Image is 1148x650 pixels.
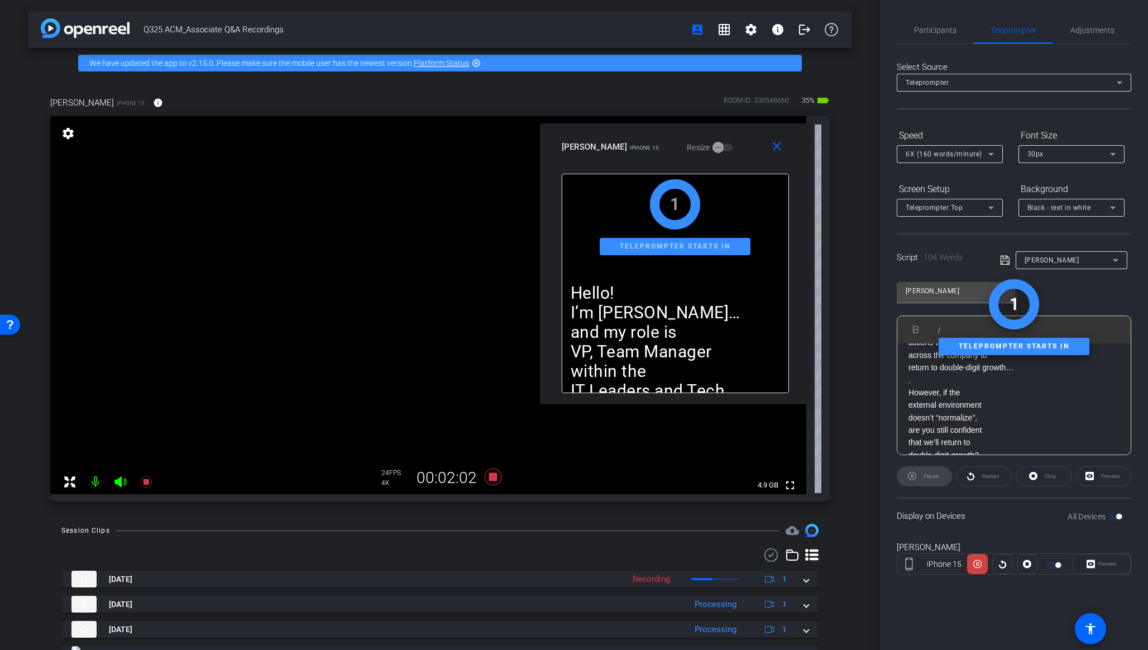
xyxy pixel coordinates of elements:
span: iPhone 15 [630,145,659,151]
span: [PERSON_NAME] [50,97,114,109]
div: Processing [689,623,742,636]
span: Teleprompter [991,26,1036,34]
span: FPS [389,469,401,477]
div: Script [897,251,984,264]
div: Teleprompter starts in [600,238,750,255]
p: I’m [PERSON_NAME]… [571,303,780,322]
div: 24 [381,469,409,477]
p: across the company to [908,349,1120,361]
span: [DATE] [109,573,132,585]
mat-icon: account_box [691,23,704,36]
mat-icon: settings [60,127,76,140]
span: Teleprompter [906,79,949,87]
div: Processing [689,598,742,611]
a: Platform Status [414,59,469,68]
span: [DATE] [109,599,132,610]
div: Recording [627,573,676,586]
mat-icon: grid_on [717,23,731,36]
span: 4.9 GB [754,479,782,492]
div: Select Source [897,61,1131,74]
span: Q325 ACM_Associate Q&A Recordings [143,18,684,41]
mat-icon: battery_std [816,94,830,107]
div: Background [1018,180,1125,199]
div: 1 [670,198,680,211]
span: 30px [1027,150,1044,158]
span: 35% [800,92,816,109]
mat-icon: settings [744,23,758,36]
mat-icon: fullscreen [783,479,797,492]
div: 1 [1010,291,1019,317]
mat-icon: info [771,23,785,36]
p: However, if the [908,386,1120,399]
p: return to double-digit growth… [908,361,1120,374]
span: Black - text in white [1027,204,1091,212]
img: thumb-nail [71,621,97,638]
p: Hello! [571,283,780,303]
label: All Devices [1068,511,1108,522]
div: 00:02:02 [409,469,484,487]
div: Font Size [1018,126,1125,145]
p: double-digit growth? [908,449,1120,461]
span: 1 [782,624,787,635]
img: app-logo [41,18,130,38]
span: Participants [914,26,956,34]
div: Speed [897,126,1003,145]
span: 6X (160 words/minute) [906,150,982,158]
p: IT Leaders and Tech [571,381,780,400]
p: . [908,374,1120,386]
div: iPhone 15 [921,558,968,570]
p: within the [571,361,780,381]
div: We have updated the app to v2.15.0. Please make sure the mobile user has the newest version. [78,55,802,71]
p: VP, Team Manager [571,342,780,361]
img: Session clips [805,524,819,537]
span: [PERSON_NAME] [562,142,627,152]
span: Teleprompter Top [906,204,963,212]
div: Teleprompter starts in [939,338,1089,355]
div: Display on Devices [897,498,1131,534]
p: are you still confident [908,424,1120,436]
span: 104 Words [924,252,963,262]
p: external environment [908,399,1120,411]
span: Adjustments [1070,26,1114,34]
span: [DATE] [109,624,132,635]
mat-icon: logout [798,23,811,36]
mat-icon: close [770,140,784,154]
div: [PERSON_NAME] [897,541,1131,554]
div: Session Clips [61,525,110,536]
span: iPhone 15 [117,99,145,107]
span: 1 [782,599,787,610]
span: Destinations for your clips [786,524,799,537]
p: and my role is [571,322,780,342]
span: [PERSON_NAME] [1025,256,1079,264]
img: thumb-nail [71,571,97,587]
mat-icon: accessibility [1084,622,1097,635]
p: actions we’re taking [908,336,1120,348]
p: doesn’t “normalize”, [908,412,1120,424]
label: Resize [687,142,712,153]
mat-icon: highlight_off [472,59,481,68]
div: ROOM ID: 330548660 [724,95,789,112]
mat-icon: cloud_upload [786,524,799,537]
mat-icon: info [153,98,163,108]
p: that we’ll return to [908,436,1120,448]
div: 4K [381,479,409,487]
div: Screen Setup [897,180,1003,199]
span: 1 [782,573,787,585]
button: Bold (⌘B) [905,318,926,341]
img: thumb-nail [71,596,97,613]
